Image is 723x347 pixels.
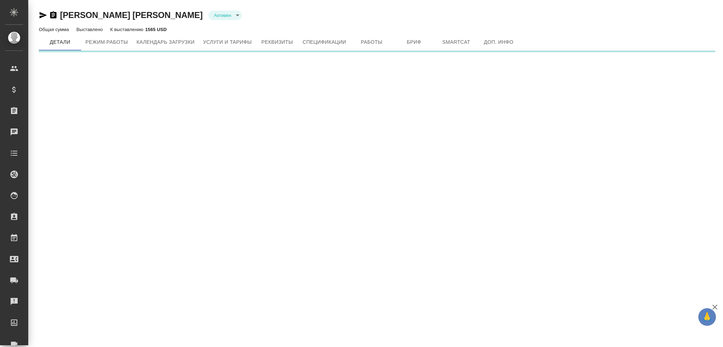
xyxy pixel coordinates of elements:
[208,11,242,20] div: Активен
[43,38,77,47] span: Детали
[440,38,473,47] span: Smartcat
[355,38,389,47] span: Работы
[39,11,47,19] button: Скопировать ссылку для ЯМессенджера
[701,310,713,324] span: 🙏
[212,12,233,18] button: Активен
[260,38,294,47] span: Реквизиты
[698,308,716,326] button: 🙏
[60,10,203,20] a: [PERSON_NAME] [PERSON_NAME]
[39,27,71,32] p: Общая сумма
[110,27,145,32] p: К выставлению
[145,27,167,32] p: 1565 USD
[203,38,252,47] span: Услуги и тарифы
[482,38,516,47] span: Доп. инфо
[397,38,431,47] span: Бриф
[49,11,58,19] button: Скопировать ссылку
[85,38,128,47] span: Режим работы
[303,38,346,47] span: Спецификации
[76,27,104,32] p: Выставлено
[137,38,195,47] span: Календарь загрузки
